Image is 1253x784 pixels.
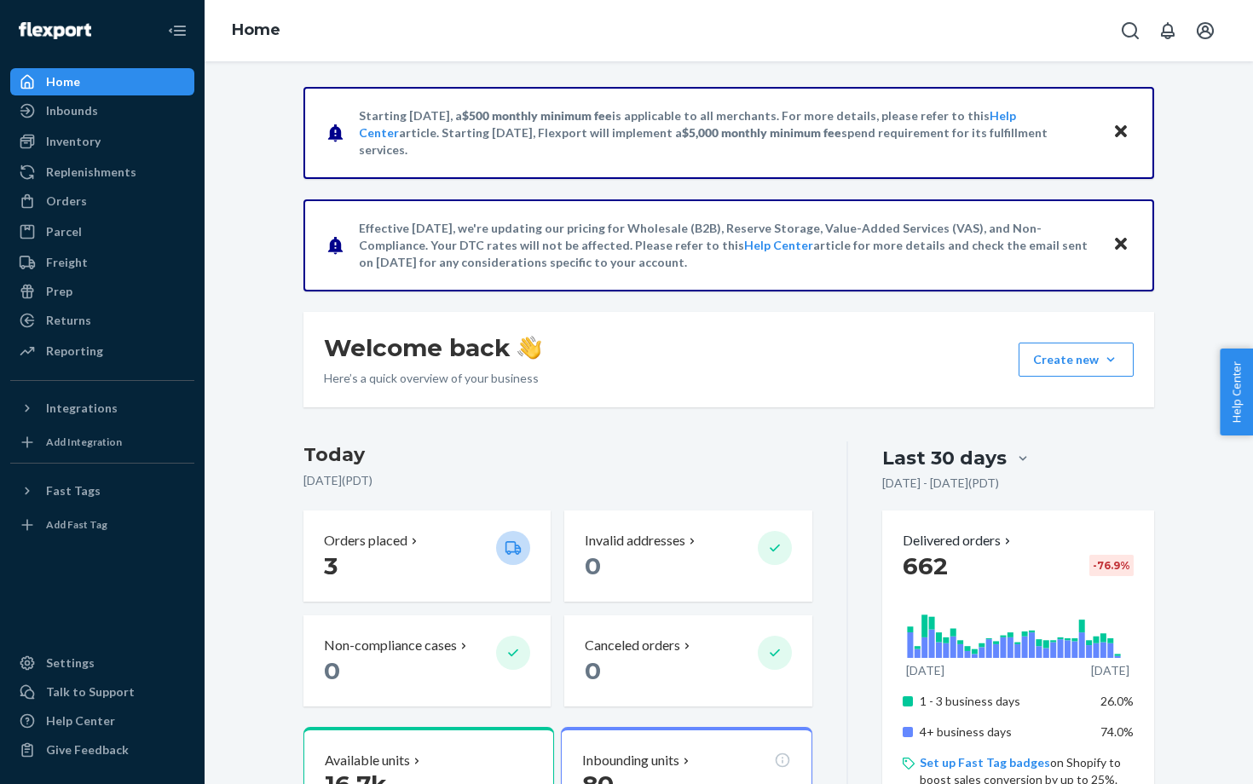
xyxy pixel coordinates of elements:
[324,656,340,685] span: 0
[1100,694,1134,708] span: 26.0%
[10,395,194,422] button: Integrations
[46,741,129,758] div: Give Feedback
[882,475,999,492] p: [DATE] - [DATE] ( PDT )
[920,723,1088,741] p: 4+ business days
[1142,733,1236,775] iframe: Opens a widget where you can chat to one of our agents
[582,751,679,770] p: Inbounding units
[1100,724,1134,739] span: 74.0%
[46,683,135,700] div: Talk to Support
[1220,349,1253,435] button: Help Center
[1188,14,1222,48] button: Open account menu
[10,128,194,155] a: Inventory
[46,435,122,449] div: Add Integration
[46,102,98,119] div: Inbounds
[46,254,88,271] div: Freight
[564,510,811,602] button: Invalid addresses 0
[303,472,812,489] p: [DATE] ( PDT )
[46,133,101,150] div: Inventory
[46,517,107,532] div: Add Fast Tag
[46,223,82,240] div: Parcel
[10,249,194,276] a: Freight
[10,337,194,365] a: Reporting
[517,336,541,360] img: hand-wave emoji
[903,551,948,580] span: 662
[218,6,294,55] ol: breadcrumbs
[1110,120,1132,145] button: Close
[324,636,457,655] p: Non-compliance cases
[10,278,194,305] a: Prep
[906,662,944,679] p: [DATE]
[585,531,685,551] p: Invalid addresses
[1110,233,1132,257] button: Close
[359,220,1096,271] p: Effective [DATE], we're updating our pricing for Wholesale (B2B), Reserve Storage, Value-Added Se...
[10,307,194,334] a: Returns
[10,97,194,124] a: Inbounds
[10,736,194,764] button: Give Feedback
[10,477,194,504] button: Fast Tags
[324,551,338,580] span: 3
[1019,343,1134,377] button: Create new
[10,187,194,215] a: Orders
[303,510,551,602] button: Orders placed 3
[46,312,91,329] div: Returns
[324,370,541,387] p: Here’s a quick overview of your business
[10,511,194,539] a: Add Fast Tag
[1091,662,1129,679] p: [DATE]
[882,445,1007,471] div: Last 30 days
[10,678,194,706] button: Talk to Support
[564,615,811,706] button: Canceled orders 0
[160,14,194,48] button: Close Navigation
[303,441,812,469] h3: Today
[10,429,194,456] a: Add Integration
[19,22,91,39] img: Flexport logo
[585,551,601,580] span: 0
[46,73,80,90] div: Home
[1151,14,1185,48] button: Open notifications
[585,636,680,655] p: Canceled orders
[325,751,410,770] p: Available units
[10,707,194,735] a: Help Center
[46,283,72,300] div: Prep
[324,531,407,551] p: Orders placed
[903,531,1014,551] button: Delivered orders
[46,193,87,210] div: Orders
[1089,555,1134,576] div: -76.9 %
[10,68,194,95] a: Home
[585,656,601,685] span: 0
[46,400,118,417] div: Integrations
[10,159,194,186] a: Replenishments
[920,693,1088,710] p: 1 - 3 business days
[303,615,551,706] button: Non-compliance cases 0
[920,755,1050,770] a: Set up Fast Tag badges
[744,238,813,252] a: Help Center
[46,654,95,672] div: Settings
[232,20,280,39] a: Home
[10,649,194,677] a: Settings
[10,218,194,245] a: Parcel
[46,343,103,360] div: Reporting
[324,332,541,363] h1: Welcome back
[46,482,101,499] div: Fast Tags
[682,125,841,140] span: $5,000 monthly minimum fee
[46,164,136,181] div: Replenishments
[359,107,1096,159] p: Starting [DATE], a is applicable to all merchants. For more details, please refer to this article...
[462,108,612,123] span: $500 monthly minimum fee
[46,712,115,729] div: Help Center
[1113,14,1147,48] button: Open Search Box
